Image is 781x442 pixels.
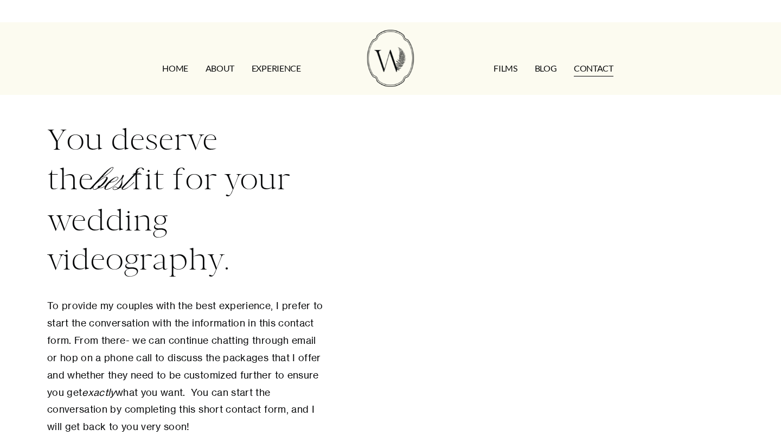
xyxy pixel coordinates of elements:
img: Wild Fern Weddings [367,30,414,87]
p: To provide my couples with the best experience, I prefer to start the conversation with the infor... [47,297,325,435]
a: FILMS [494,60,517,77]
h2: You deserve the fit for your wedding videography. [47,120,325,280]
a: EXPERIENCE [252,60,301,77]
a: ABOUT [206,60,234,77]
a: CONTACT [574,60,613,77]
em: best [93,162,131,200]
em: exactly [82,387,115,398]
a: Blog [535,60,557,77]
a: HOME [162,60,188,77]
